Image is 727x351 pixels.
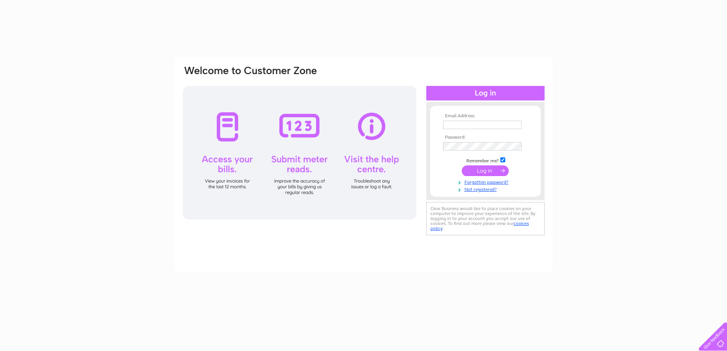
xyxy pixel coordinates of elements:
[441,135,530,140] th: Password:
[443,185,530,192] a: Not registered?
[443,178,530,185] a: Forgotten password?
[426,202,545,235] div: Clear Business would like to place cookies on your computer to improve your experience of the sit...
[441,113,530,119] th: Email Address:
[441,156,530,164] td: Remember me?
[430,221,529,231] a: cookies policy
[462,165,509,176] input: Submit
